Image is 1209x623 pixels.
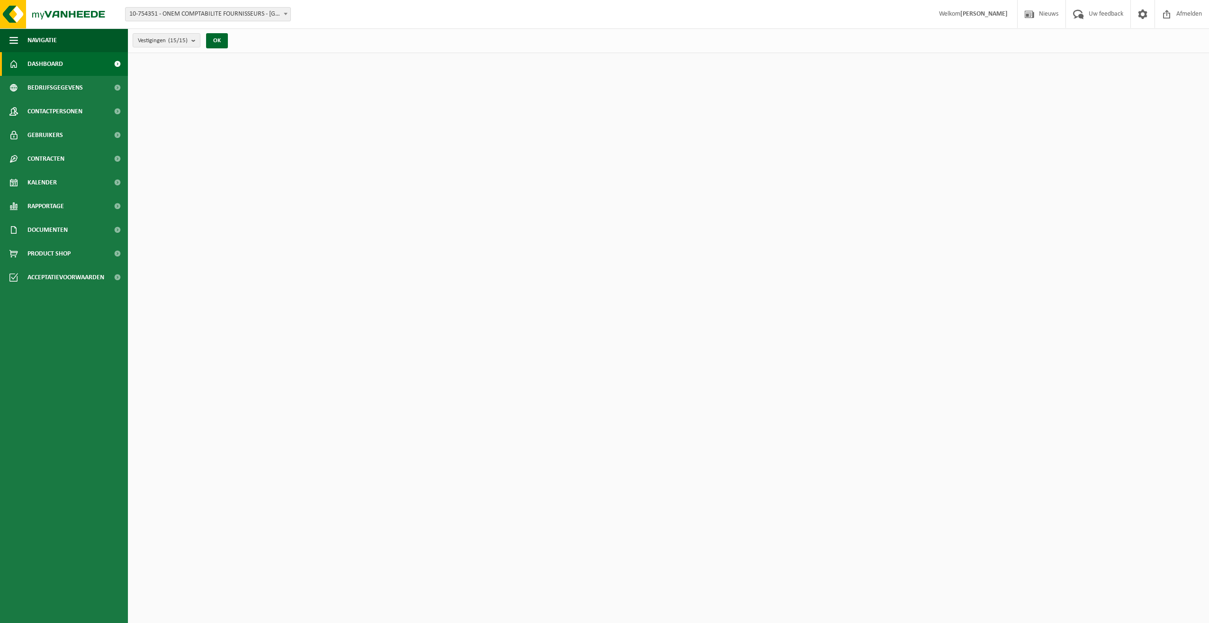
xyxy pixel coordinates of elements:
[27,52,63,76] span: Dashboard
[27,100,82,123] span: Contactpersonen
[27,147,64,171] span: Contracten
[5,602,158,623] iframe: chat widget
[27,76,83,100] span: Bedrijfsgegevens
[27,194,64,218] span: Rapportage
[27,171,57,194] span: Kalender
[126,8,290,21] span: 10-754351 - ONEM COMPTABILITE FOURNISSEURS - BRUXELLES
[27,28,57,52] span: Navigatie
[125,7,291,21] span: 10-754351 - ONEM COMPTABILITE FOURNISSEURS - BRUXELLES
[27,242,71,266] span: Product Shop
[27,123,63,147] span: Gebruikers
[206,33,228,48] button: OK
[133,33,200,47] button: Vestigingen(15/15)
[27,218,68,242] span: Documenten
[960,10,1008,18] strong: [PERSON_NAME]
[27,266,104,289] span: Acceptatievoorwaarden
[168,37,188,44] count: (15/15)
[138,34,188,48] span: Vestigingen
